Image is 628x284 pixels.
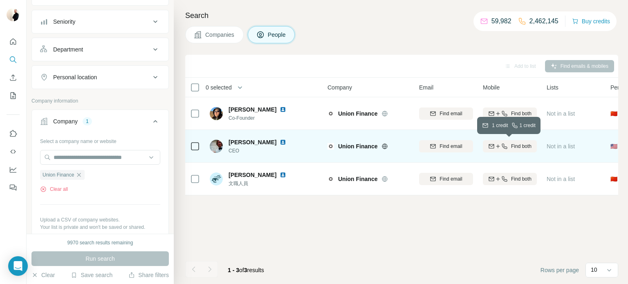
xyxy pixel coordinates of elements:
button: Share filters [128,271,169,279]
p: 10 [591,266,597,274]
p: 2,462,145 [529,16,558,26]
button: Seniority [32,12,168,31]
span: Not in a list [547,176,575,182]
button: Find both [483,107,537,120]
p: Company information [31,97,169,105]
span: [PERSON_NAME] [229,171,276,179]
span: Not in a list [547,110,575,117]
span: 0 selected [206,83,232,92]
span: 1 - 3 [228,267,239,273]
button: Find email [419,173,473,185]
button: My lists [7,88,20,103]
button: Enrich CSV [7,70,20,85]
button: Feedback [7,180,20,195]
img: Avatar [210,172,223,186]
span: 🇨🇳 [610,175,617,183]
div: Company [53,117,78,125]
span: Companies [205,31,235,39]
img: Logo of Union Finance [327,110,334,117]
div: Select a company name or website [40,134,160,145]
span: [PERSON_NAME] [229,105,276,114]
img: LinkedIn logo [280,139,286,145]
span: Find email [440,143,462,150]
span: Union Finance [338,175,377,183]
span: Union Finance [338,142,377,150]
img: Avatar [210,107,223,120]
button: Use Surfe on LinkedIn [7,126,20,141]
img: Logo of Union Finance [327,176,334,182]
span: Find email [440,175,462,183]
span: Union Finance [338,110,377,118]
img: Avatar [7,8,20,21]
span: Find both [511,175,532,183]
span: Find email [440,110,462,117]
div: 9970 search results remaining [67,239,133,246]
button: Buy credits [572,16,610,27]
button: Company1 [32,112,168,134]
span: [PERSON_NAME] [229,138,276,146]
span: results [228,267,264,273]
span: Mobile [483,83,500,92]
img: Avatar [210,140,223,153]
span: 🇺🇸 [610,142,617,150]
div: 1 [83,118,92,125]
span: Lists [547,83,558,92]
button: Dashboard [7,162,20,177]
img: LinkedIn logo [280,172,286,178]
div: Department [53,45,83,54]
button: Clear [31,271,55,279]
span: Company [327,83,352,92]
button: Quick start [7,34,20,49]
span: Find both [511,110,532,117]
span: Not in a list [547,143,575,150]
span: CEO [229,147,296,154]
button: Find email [419,140,473,152]
button: Clear all [40,186,68,193]
div: Seniority [53,18,75,26]
span: Rows per page [541,266,579,274]
span: Union Finance [43,171,74,179]
div: Personal location [53,73,97,81]
span: Co-Founder [229,114,296,122]
span: 3 [244,267,247,273]
span: People [268,31,287,39]
span: of [239,267,244,273]
button: Use Surfe API [7,144,20,159]
button: Find both [483,140,537,152]
span: Email [419,83,433,92]
button: Personal location [32,67,168,87]
button: Search [7,52,20,67]
p: Your list is private and won't be saved or shared. [40,224,160,231]
button: Save search [71,271,112,279]
div: Open Intercom Messenger [8,256,28,276]
button: Find email [419,107,473,120]
button: Department [32,40,168,59]
span: 🇨🇳 [610,110,617,118]
button: Find both [483,173,537,185]
img: Logo of Union Finance [327,143,334,150]
h4: Search [185,10,618,21]
span: 文職人員 [229,180,296,187]
p: 59,982 [491,16,511,26]
span: Find both [511,143,532,150]
p: Upload a CSV of company websites. [40,216,160,224]
img: LinkedIn logo [280,106,286,113]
